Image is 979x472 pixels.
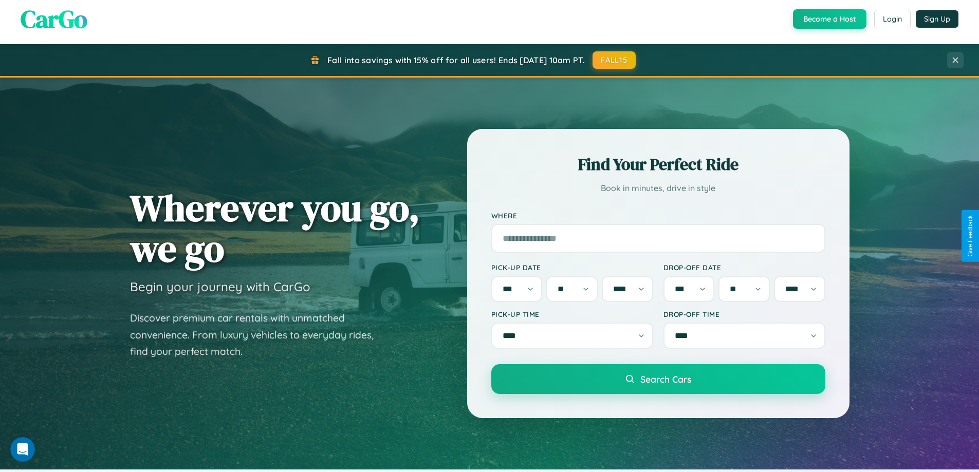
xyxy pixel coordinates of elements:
p: Discover premium car rentals with unmatched convenience. From luxury vehicles to everyday rides, ... [130,310,387,360]
p: Book in minutes, drive in style [491,181,825,196]
button: Login [874,10,911,28]
label: Pick-up Time [491,310,653,318]
div: Give Feedback [967,215,974,257]
span: Fall into savings with 15% off for all users! Ends [DATE] 10am PT. [327,55,585,65]
button: Become a Host [793,9,866,29]
label: Drop-off Time [663,310,825,318]
span: Search Cars [640,373,691,385]
h3: Begin your journey with CarGo [130,279,310,294]
label: Where [491,211,825,220]
span: CarGo [21,2,87,36]
button: Sign Up [916,10,958,28]
button: Search Cars [491,364,825,394]
label: Drop-off Date [663,263,825,272]
h1: Wherever you go, we go [130,187,420,269]
button: FALL15 [593,51,636,69]
label: Pick-up Date [491,263,653,272]
h2: Find Your Perfect Ride [491,153,825,176]
iframe: Intercom live chat [10,437,35,462]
